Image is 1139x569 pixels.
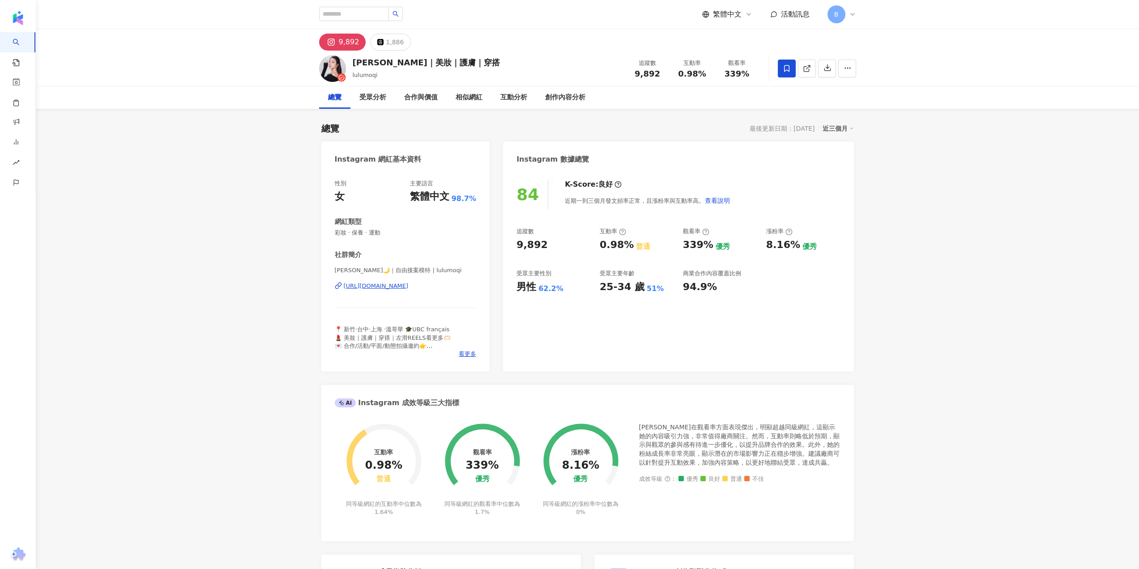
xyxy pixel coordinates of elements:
[678,476,698,483] span: 優秀
[720,59,754,68] div: 觀看率
[452,194,477,204] span: 98.7%
[700,476,720,483] span: 良好
[365,459,402,472] div: 0.98%
[376,475,391,483] div: 普通
[335,250,362,260] div: 社群簡介
[345,500,423,516] div: 同等級網紅的互動率中位數為
[600,227,626,235] div: 互動率
[410,190,449,204] div: 繁體中文
[392,11,399,17] span: search
[635,69,660,78] span: 9,892
[475,475,490,483] div: 優秀
[750,125,815,132] div: 最後更新日期：[DATE]
[335,190,345,204] div: 女
[335,180,346,188] div: 性別
[683,227,709,235] div: 觀看率
[716,242,730,252] div: 優秀
[9,548,27,562] img: chrome extension
[705,197,730,204] span: 查看說明
[576,509,585,515] span: 0%
[319,55,346,82] img: KOL Avatar
[11,11,25,25] img: logo icon
[456,92,482,103] div: 相似網紅
[598,180,613,189] div: 良好
[683,280,717,294] div: 94.9%
[339,36,359,48] div: 9,892
[500,92,527,103] div: 互動分析
[404,92,438,103] div: 合作與價值
[335,282,477,290] a: [URL][DOMAIN_NAME]
[335,266,477,274] span: [PERSON_NAME]🌙｜自由接案模特 | lulumoqi
[328,92,341,103] div: 總覽
[573,475,588,483] div: 優秀
[639,423,840,467] div: [PERSON_NAME]在觀看率方面表現傑出，明顯超越同級網紅，這顯示她的內容吸引力強，非常值得廠商關注。然而，互動率則略低於預期，顯示與觀眾的參與感有待進一步優化，以提升品牌合作的效果。此外...
[353,57,500,68] div: [PERSON_NAME]｜美妝｜護膚｜穿搭
[600,238,634,252] div: 0.98%
[410,180,433,188] div: 主要語言
[823,123,854,134] div: 近三個月
[545,92,585,103] div: 創作內容分析
[335,398,459,408] div: Instagram 成效等級三大指標
[344,282,409,290] div: [URL][DOMAIN_NAME]
[13,32,30,67] a: search
[335,217,362,227] div: 網紅類型
[639,476,840,483] div: 成效等級 ：
[443,500,521,516] div: 同等級網紅的觀看率中位數為
[683,270,741,278] div: 商業合作內容覆蓋比例
[834,9,839,19] span: B
[335,154,422,164] div: Instagram 網紅基本資料
[319,34,366,51] button: 9,892
[631,59,665,68] div: 追蹤數
[459,350,476,358] span: 看更多
[386,36,404,48] div: 1,886
[647,284,664,294] div: 51%
[766,227,793,235] div: 漲粉率
[335,326,460,373] span: 📍 新竹·台中·上海 ·溫哥華 🎓UBC français 💄 美妝｜護膚｜穿搭｜左滑REELS看更多🫶🏻 💌 合作/活動/平面/動態拍攝邀約👉[EMAIL_ADDRESS][DOMAIN_NA...
[359,92,386,103] div: 受眾分析
[516,154,589,164] div: Instagram 數據總覽
[713,9,742,19] span: 繁體中文
[704,192,730,210] button: 查看說明
[565,180,622,189] div: K-Score :
[321,122,339,135] div: 總覽
[600,270,635,278] div: 受眾主要年齡
[725,69,750,78] span: 339%
[678,69,706,78] span: 0.98%
[802,242,817,252] div: 優秀
[744,476,764,483] span: 不佳
[473,449,492,456] div: 觀看率
[374,449,393,456] div: 互動率
[516,227,534,235] div: 追蹤數
[13,154,20,174] span: rise
[516,280,536,294] div: 男性
[370,34,411,51] button: 1,886
[375,509,393,515] span: 1.64%
[516,270,551,278] div: 受眾主要性別
[675,59,709,68] div: 互動率
[465,459,499,472] div: 339%
[516,238,548,252] div: 9,892
[571,449,590,456] div: 漲粉率
[600,280,644,294] div: 25-34 歲
[562,459,599,472] div: 8.16%
[353,72,378,78] span: lulumoqi
[516,185,539,204] div: 84
[335,398,356,407] div: AI
[542,500,620,516] div: 同等級網紅的漲粉率中位數為
[781,10,810,18] span: 活動訊息
[475,509,490,515] span: 1.7%
[636,242,650,252] div: 普通
[766,238,800,252] div: 8.16%
[335,229,477,237] span: 彩妝 · 保養 · 運動
[538,284,563,294] div: 62.2%
[565,192,730,210] div: 近期一到三個月發文頻率正常，且漲粉率與互動率高。
[722,476,742,483] span: 普通
[683,238,713,252] div: 339%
